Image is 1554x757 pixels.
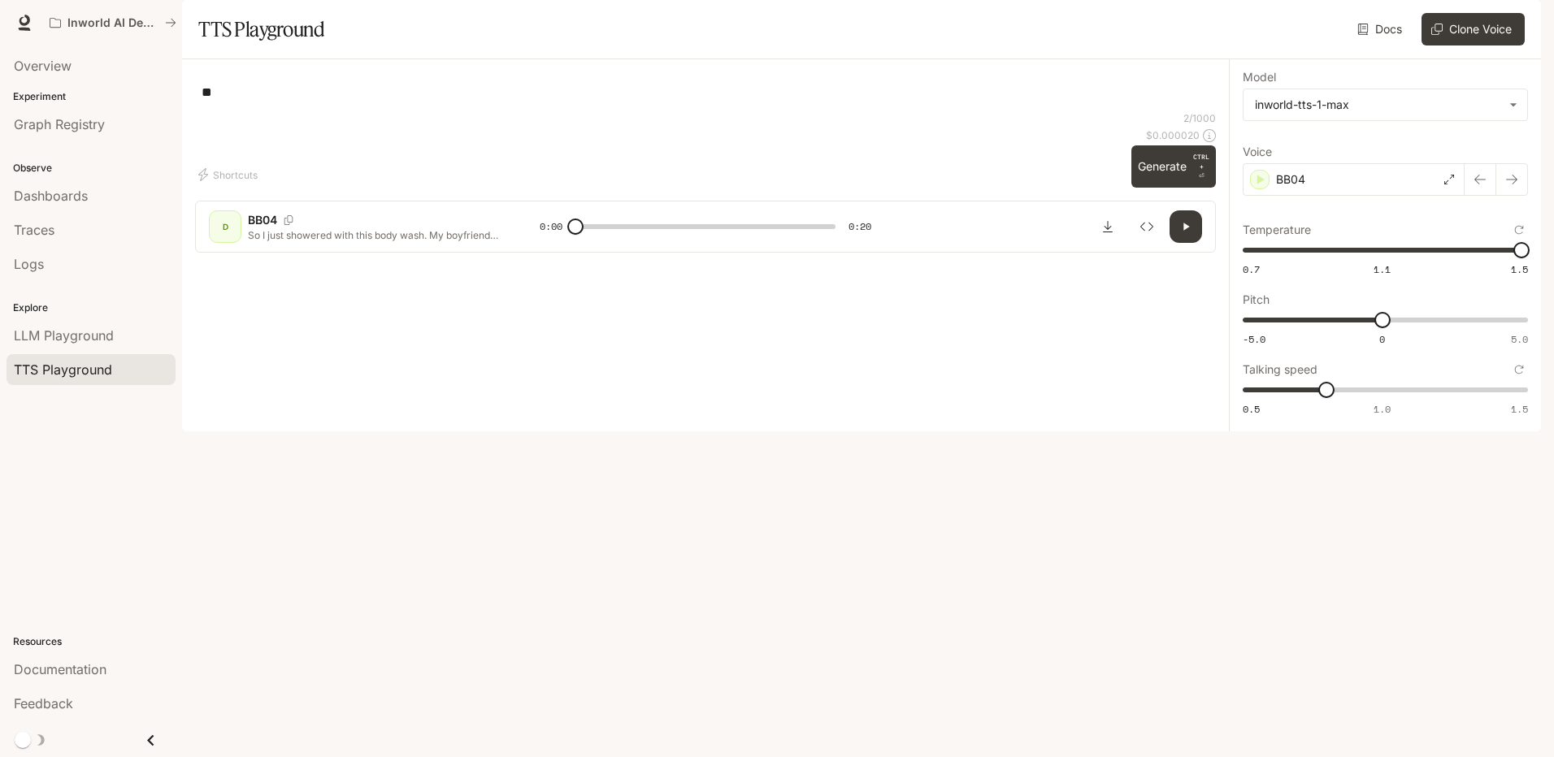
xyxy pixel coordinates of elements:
button: Reset to default [1510,221,1528,239]
button: Clone Voice [1422,13,1525,45]
span: 0.5 [1243,402,1260,416]
span: 0:20 [849,218,871,235]
span: 1.0 [1374,402,1391,416]
span: 1.5 [1511,402,1528,416]
span: -5.0 [1243,332,1265,346]
button: Download audio [1092,210,1124,243]
p: So I just showered with this body wash. My boyfriend asked why I’m wearing perfume so late. Even ... [248,228,501,242]
div: inworld-tts-1-max [1244,89,1527,120]
span: 0.7 [1243,262,1260,276]
p: CTRL + [1193,152,1209,171]
span: 1.5 [1511,262,1528,276]
button: Reset to default [1510,361,1528,378]
p: BB04 [248,212,277,228]
p: ⏎ [1193,152,1209,181]
p: Pitch [1243,294,1270,305]
p: 2 / 1000 [1183,111,1216,125]
button: Shortcuts [195,162,264,188]
span: 5.0 [1511,332,1528,346]
span: 0 [1379,332,1385,346]
button: Copy Voice ID [277,215,300,225]
p: Model [1243,71,1276,83]
button: All workspaces [42,6,184,39]
p: Temperature [1243,224,1311,236]
span: 0:00 [540,218,562,235]
p: Inworld AI Demos [67,16,158,30]
a: Docs [1354,13,1409,45]
button: Inspect [1131,210,1163,243]
h1: TTS Playground [198,13,324,45]
p: Talking speed [1243,364,1317,375]
p: BB04 [1276,171,1305,188]
div: inworld-tts-1-max [1255,97,1501,113]
button: GenerateCTRL +⏎ [1131,145,1216,188]
p: $ 0.000020 [1146,128,1200,142]
div: D [212,214,238,240]
p: Voice [1243,146,1272,158]
span: 1.1 [1374,262,1391,276]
